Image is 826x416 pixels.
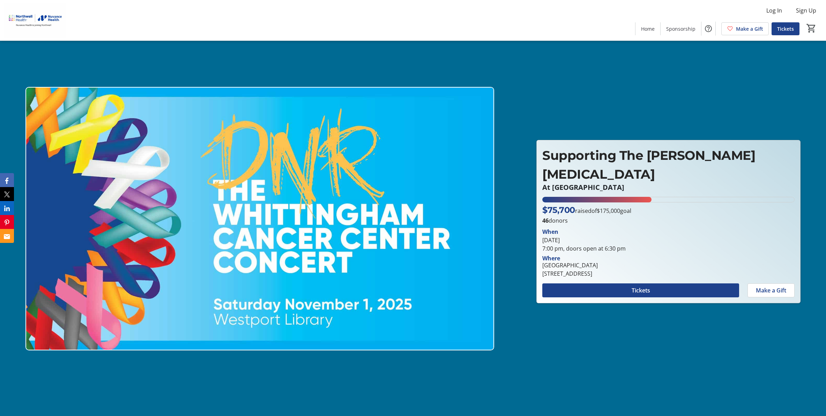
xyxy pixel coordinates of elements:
span: $75,700 [542,205,575,215]
button: Cart [805,22,818,35]
div: 43.257302857142854% of fundraising goal reached [542,197,795,202]
div: [DATE] 7:00 pm, doors open at 6:30 pm [542,236,795,253]
img: Nuvance Health's Logo [4,3,66,38]
button: Tickets [542,283,739,297]
img: Campaign CTA Media Photo [25,87,494,350]
button: Sign Up [790,5,822,16]
span: Sponsorship [666,25,695,32]
button: Make a Gift [747,283,795,297]
div: Where [542,255,560,261]
a: Sponsorship [661,22,701,35]
span: Make a Gift [756,286,786,295]
p: raised of goal [542,204,631,216]
button: Log In [761,5,788,16]
button: Help [701,22,715,36]
span: Home [641,25,655,32]
b: 46 [542,217,549,224]
div: When [542,228,558,236]
div: [STREET_ADDRESS] [542,269,598,278]
a: Home [635,22,660,35]
span: Tickets [632,286,650,295]
p: At [GEOGRAPHIC_DATA] [542,184,795,191]
span: Log In [766,6,782,15]
a: Tickets [772,22,799,35]
span: Make a Gift [736,25,763,32]
span: $175,000 [597,207,620,215]
span: Tickets [777,25,794,32]
a: Make a Gift [721,22,769,35]
p: Supporting The [PERSON_NAME] [MEDICAL_DATA] [542,146,795,184]
div: [GEOGRAPHIC_DATA] [542,261,598,269]
p: donors [542,216,795,225]
span: Sign Up [796,6,816,15]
